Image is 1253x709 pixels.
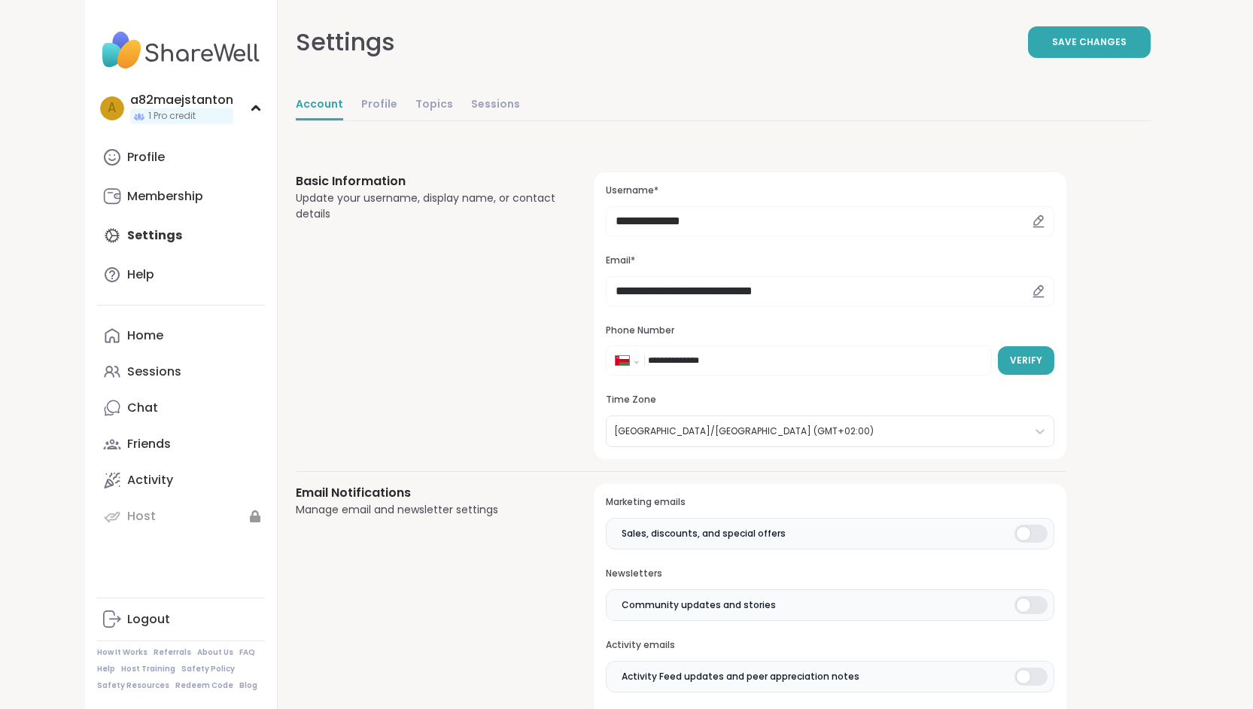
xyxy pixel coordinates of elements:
div: Host [127,508,156,525]
a: Friends [97,426,265,462]
h3: Marketing emails [606,496,1054,509]
div: Chat [127,400,158,416]
h3: Newsletters [606,568,1054,580]
a: Safety Resources [97,680,169,691]
div: Manage email and newsletter settings [296,502,558,518]
div: Home [127,327,163,344]
a: Activity [97,462,265,498]
a: Help [97,257,265,293]
button: Verify [998,346,1054,375]
a: Sessions [97,354,265,390]
div: Logout [127,611,170,628]
span: 1 Pro credit [148,110,196,123]
div: a82maejstanton [130,92,233,108]
a: FAQ [239,647,255,658]
a: Home [97,318,265,354]
a: Membership [97,178,265,215]
a: Host Training [121,664,175,674]
span: Sales, discounts, and special offers [622,527,786,540]
a: Blog [239,680,257,691]
span: Save Changes [1052,35,1127,49]
a: Help [97,664,115,674]
a: Topics [415,90,453,120]
span: a [108,99,116,118]
a: Referrals [154,647,191,658]
a: About Us [197,647,233,658]
a: Safety Policy [181,664,235,674]
button: Save Changes [1028,26,1151,58]
a: How It Works [97,647,148,658]
h3: Email Notifications [296,484,558,502]
a: Redeem Code [175,680,233,691]
a: Logout [97,601,265,637]
a: Sessions [471,90,520,120]
h3: Phone Number [606,324,1054,337]
div: Profile [127,149,165,166]
a: Profile [361,90,397,120]
span: Activity Feed updates and peer appreciation notes [622,670,859,683]
a: Host [97,498,265,534]
h3: Time Zone [606,394,1054,406]
div: Settings [296,24,395,60]
a: Profile [97,139,265,175]
h3: Activity emails [606,639,1054,652]
div: Activity [127,472,173,488]
a: Account [296,90,343,120]
div: Update your username, display name, or contact details [296,190,558,222]
h3: Username* [606,184,1054,197]
h3: Email* [606,254,1054,267]
div: Friends [127,436,171,452]
a: Chat [97,390,265,426]
div: Membership [127,188,203,205]
span: Verify [1010,354,1042,367]
span: Community updates and stories [622,598,776,612]
img: ShareWell Nav Logo [97,24,265,77]
div: Help [127,266,154,283]
div: Sessions [127,364,181,380]
h3: Basic Information [296,172,558,190]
